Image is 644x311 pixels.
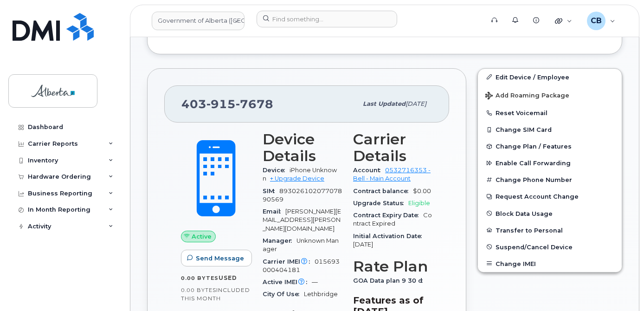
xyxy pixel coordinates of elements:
span: GOA Data plan 9 30 d [353,277,427,284]
span: Change Plan / Features [496,143,572,150]
h3: Device Details [263,131,342,164]
span: $0.00 [413,188,431,194]
a: 0532716353 - Bell - Main Account [353,167,431,182]
span: Add Roaming Package [485,92,569,101]
span: Unknown Manager [263,237,339,253]
span: Last updated [363,100,406,107]
button: Reset Voicemail [478,104,622,121]
span: CB [591,15,602,26]
span: [DATE] [353,241,373,248]
span: iPhone Unknown [263,167,337,182]
span: City Of Use [263,291,304,298]
button: Suspend/Cancel Device [478,239,622,255]
button: Change IMEI [478,255,622,272]
a: + Upgrade Device [270,175,324,182]
span: 89302610207707890569 [263,188,342,203]
a: Edit Device / Employee [478,69,622,85]
span: [DATE] [406,100,426,107]
span: [PERSON_NAME][EMAIL_ADDRESS][PERSON_NAME][DOMAIN_NAME] [263,208,341,232]
span: 915 [206,97,236,111]
span: 015693000404181 [263,258,340,273]
span: used [219,274,237,281]
span: Carrier IMEI [263,258,315,265]
button: Change SIM Card [478,121,622,138]
button: Change Plan / Features [478,138,622,155]
span: included this month [181,286,250,302]
span: Upgrade Status [353,200,408,207]
button: Request Account Change [478,188,622,205]
span: 403 [181,97,273,111]
button: Transfer to Personal [478,222,622,239]
span: 0.00 Bytes [181,275,219,281]
span: Manager [263,237,296,244]
button: Add Roaming Package [478,85,622,104]
button: Send Message [181,250,252,266]
span: SIM [263,188,279,194]
a: Government of Alberta (GOA) [152,12,245,30]
input: Find something... [257,11,397,27]
button: Block Data Usage [478,205,622,222]
span: Eligible [408,200,430,207]
span: Lethbridge [304,291,338,298]
h3: Carrier Details [353,131,432,164]
h3: Rate Plan [353,258,432,275]
span: Active [192,232,212,241]
span: Active IMEI [263,279,312,285]
span: Contract balance [353,188,413,194]
button: Change Phone Number [478,171,622,188]
span: Enable Call Forwarding [496,160,571,167]
div: Carmen Borgess [580,12,622,30]
span: Initial Activation Date [353,233,426,240]
span: 7678 [236,97,273,111]
button: Enable Call Forwarding [478,155,622,171]
span: — [312,279,318,285]
span: Device [263,167,290,174]
span: Suspend/Cancel Device [496,243,573,250]
span: Send Message [196,254,244,263]
span: Contract Expiry Date [353,212,423,219]
div: Quicklinks [548,12,579,30]
span: Email [263,208,285,215]
span: 0.00 Bytes [181,287,216,293]
span: Account [353,167,385,174]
